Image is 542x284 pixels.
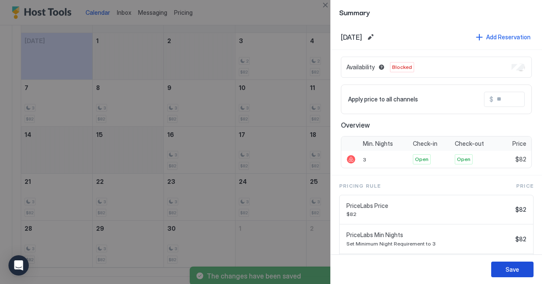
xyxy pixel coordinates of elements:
span: $82 [515,156,526,163]
span: Check-out [455,140,484,147]
span: Overview [341,121,532,129]
span: Open [415,156,429,163]
span: $82 [515,206,526,213]
span: $ [489,96,493,103]
span: Availability [346,63,375,71]
span: Pricing Rule [339,182,381,190]
span: $82 [515,235,526,243]
button: Blocked dates override all pricing rules and remain unavailable until manually unblocked [376,62,387,72]
span: Check-in [413,140,437,147]
button: Save [491,262,534,277]
span: $82 [346,211,512,217]
span: Price [512,140,526,147]
div: Add Reservation [486,33,531,41]
span: Summary [339,7,534,17]
span: Open [457,156,470,163]
button: Edit date range [365,32,376,42]
span: PriceLabs Min Nights [346,231,512,239]
span: Blocked [392,63,412,71]
span: PriceLabs Price [346,202,512,210]
div: Save [506,265,519,274]
button: Add Reservation [475,31,532,43]
span: Price [516,182,534,190]
span: 3 [363,156,366,163]
span: Set Minimum Night Requirement to 3 [346,240,512,247]
div: Open Intercom Messenger [8,255,29,276]
span: Min. Nights [363,140,393,147]
span: [DATE] [341,33,362,41]
span: Apply price to all channels [348,96,418,103]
